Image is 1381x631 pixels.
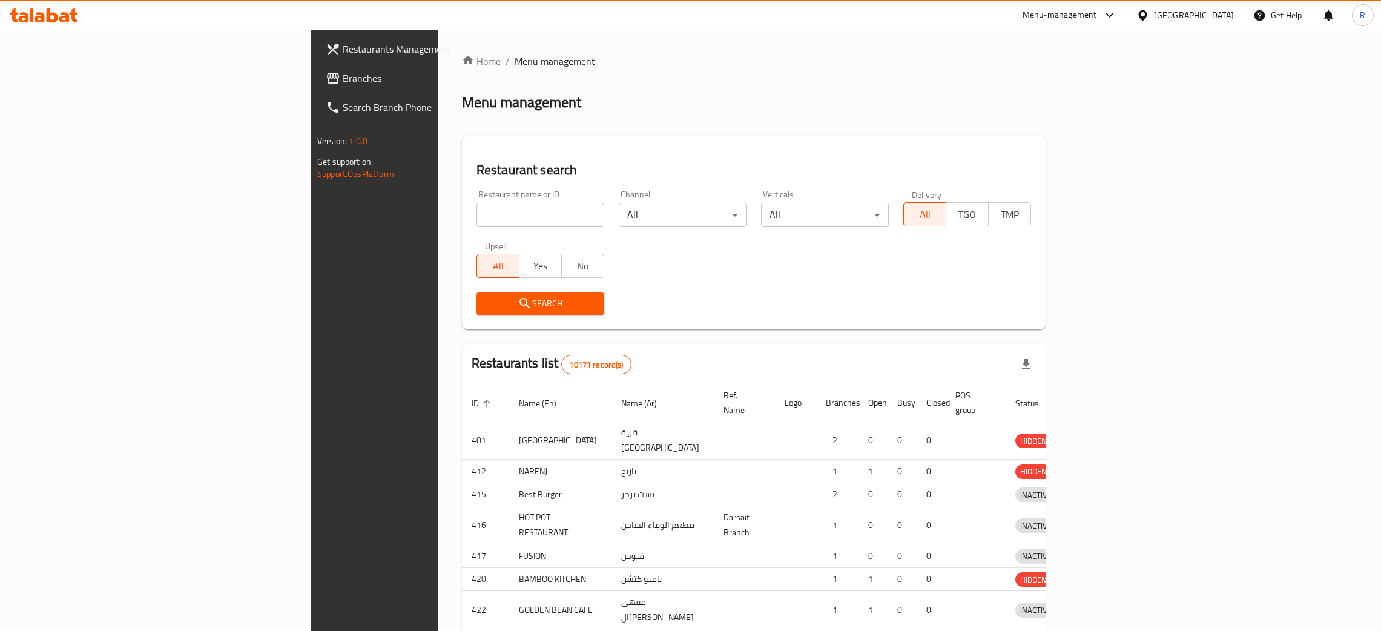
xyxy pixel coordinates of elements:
span: Version: [317,133,347,149]
div: INACTIVE [1015,518,1056,533]
div: [GEOGRAPHIC_DATA] [1154,8,1234,22]
a: Support.OpsPlatform [317,166,394,182]
div: INACTIVE [1015,603,1056,618]
td: 0 [917,421,946,460]
span: POS group [955,388,991,417]
div: HIDDEN [1015,572,1052,587]
span: Search Branch Phone [343,100,532,114]
td: 0 [917,544,946,568]
td: 0 [917,483,946,506]
td: 0 [888,506,917,544]
span: INACTIVE [1015,519,1056,533]
td: 1 [816,591,859,629]
td: 1 [816,544,859,568]
div: HIDDEN [1015,464,1052,479]
td: [GEOGRAPHIC_DATA] [509,421,611,460]
span: R [1360,8,1365,22]
td: NARENJ [509,460,611,483]
td: 0 [859,544,888,568]
td: 0 [917,506,946,544]
td: 0 [917,567,946,591]
span: Ref. Name [723,388,760,417]
td: نارنج [611,460,714,483]
th: Branches [816,385,859,421]
label: Delivery [912,190,942,199]
a: Search Branch Phone [316,93,542,122]
td: Best Burger [509,483,611,506]
span: All [909,206,941,223]
td: 1 [816,460,859,483]
span: TMP [994,206,1026,223]
td: 0 [859,483,888,506]
td: 0 [888,544,917,568]
span: INACTIVE [1015,488,1056,502]
td: بست برجر [611,483,714,506]
span: ID [472,396,495,411]
h2: Restaurants list [472,354,631,374]
div: INACTIVE [1015,549,1056,564]
td: Darsait Branch [714,506,775,544]
label: Upsell [485,242,507,250]
div: INACTIVE [1015,487,1056,502]
td: مطعم الوعاء الساخن [611,506,714,544]
td: 1 [816,506,859,544]
th: Open [859,385,888,421]
span: Menu management [515,54,595,68]
span: Name (En) [519,396,572,411]
td: HOT POT RESTAURANT [509,506,611,544]
div: All [619,203,747,227]
button: All [903,202,946,226]
span: No [567,257,599,275]
td: 0 [859,506,888,544]
td: FUSION [509,544,611,568]
span: HIDDEN [1015,464,1052,478]
input: Search for restaurant name or ID.. [476,203,604,227]
button: TMP [988,202,1031,226]
button: Search [476,292,604,315]
td: قرية [GEOGRAPHIC_DATA] [611,421,714,460]
h2: Menu management [462,93,581,112]
span: Get support on: [317,154,373,170]
button: All [476,254,519,278]
td: بامبو كتشن [611,567,714,591]
span: TGO [951,206,984,223]
nav: breadcrumb [462,54,1046,68]
td: 0 [917,460,946,483]
span: Search [486,296,595,311]
span: Branches [343,71,532,85]
td: 1 [859,567,888,591]
span: INACTIVE [1015,549,1056,563]
th: Closed [917,385,946,421]
a: Branches [316,64,542,93]
td: 2 [816,421,859,460]
span: HIDDEN [1015,434,1052,448]
th: Logo [775,385,816,421]
td: BAMBOO KITCHEN [509,567,611,591]
div: Export file [1012,350,1041,379]
td: فيوجن [611,544,714,568]
td: 0 [888,567,917,591]
div: All [761,203,889,227]
button: Yes [519,254,562,278]
td: 0 [859,421,888,460]
td: 0 [888,460,917,483]
td: 0 [888,591,917,629]
span: Restaurants Management [343,42,532,56]
th: Busy [888,385,917,421]
button: No [561,254,604,278]
span: All [482,257,515,275]
div: Menu-management [1023,8,1097,22]
td: مقهى ال[PERSON_NAME] [611,591,714,629]
h2: Restaurant search [476,161,1031,179]
td: 2 [816,483,859,506]
span: Name (Ar) [621,396,673,411]
td: 0 [888,421,917,460]
span: Status [1015,396,1055,411]
span: HIDDEN [1015,573,1052,587]
button: TGO [946,202,989,226]
td: 0 [917,591,946,629]
div: Total records count [561,355,631,374]
span: Yes [524,257,557,275]
a: Restaurants Management [316,35,542,64]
